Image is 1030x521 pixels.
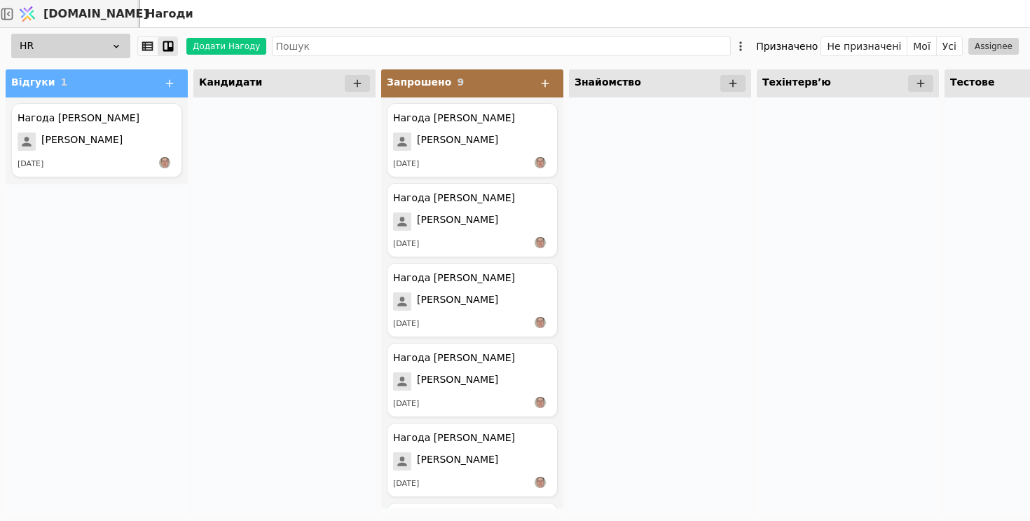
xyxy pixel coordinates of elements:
[762,76,831,88] span: Техінтервʼю
[535,157,546,168] img: РS
[393,351,515,365] div: Нагода [PERSON_NAME]
[387,263,558,337] div: Нагода [PERSON_NAME][PERSON_NAME][DATE]РS
[417,133,498,151] span: [PERSON_NAME]
[393,318,419,330] div: [DATE]
[140,6,193,22] h2: Нагоди
[18,111,139,126] div: Нагода [PERSON_NAME]
[393,238,419,250] div: [DATE]
[393,191,515,205] div: Нагода [PERSON_NAME]
[272,36,731,56] input: Пошук
[950,76,994,88] span: Тестове
[575,76,641,88] span: Знайомство
[907,36,937,56] button: Мої
[756,36,818,56] div: Призначено
[387,103,558,177] div: Нагода [PERSON_NAME][PERSON_NAME][DATE]РS
[393,271,515,285] div: Нагода [PERSON_NAME]
[937,36,962,56] button: Усі
[11,34,130,58] div: HR
[535,397,546,408] img: РS
[968,38,1019,55] button: Assignee
[41,133,123,151] span: [PERSON_NAME]
[11,103,182,177] div: Нагода [PERSON_NAME][PERSON_NAME][DATE]РS
[393,398,419,410] div: [DATE]
[457,76,464,88] span: 9
[535,317,546,328] img: РS
[393,478,419,490] div: [DATE]
[186,38,266,55] button: Додати Нагоду
[417,212,498,231] span: [PERSON_NAME]
[535,237,546,248] img: РS
[387,183,558,257] div: Нагода [PERSON_NAME][PERSON_NAME][DATE]РS
[17,1,38,27] img: Logo
[199,76,262,88] span: Кандидати
[393,111,515,126] div: Нагода [PERSON_NAME]
[417,372,498,391] span: [PERSON_NAME]
[14,1,140,27] a: [DOMAIN_NAME]
[18,158,43,170] div: [DATE]
[387,343,558,417] div: Нагода [PERSON_NAME][PERSON_NAME][DATE]РS
[393,158,419,170] div: [DATE]
[159,157,170,168] img: РS
[43,6,149,22] span: [DOMAIN_NAME]
[417,452,498,471] span: [PERSON_NAME]
[417,292,498,311] span: [PERSON_NAME]
[535,477,546,488] img: РS
[387,423,558,497] div: Нагода [PERSON_NAME][PERSON_NAME][DATE]РS
[387,76,451,88] span: Запрошено
[393,431,515,445] div: Нагода [PERSON_NAME]
[61,76,68,88] span: 1
[821,36,907,56] button: Не призначені
[11,76,55,88] span: Відгуки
